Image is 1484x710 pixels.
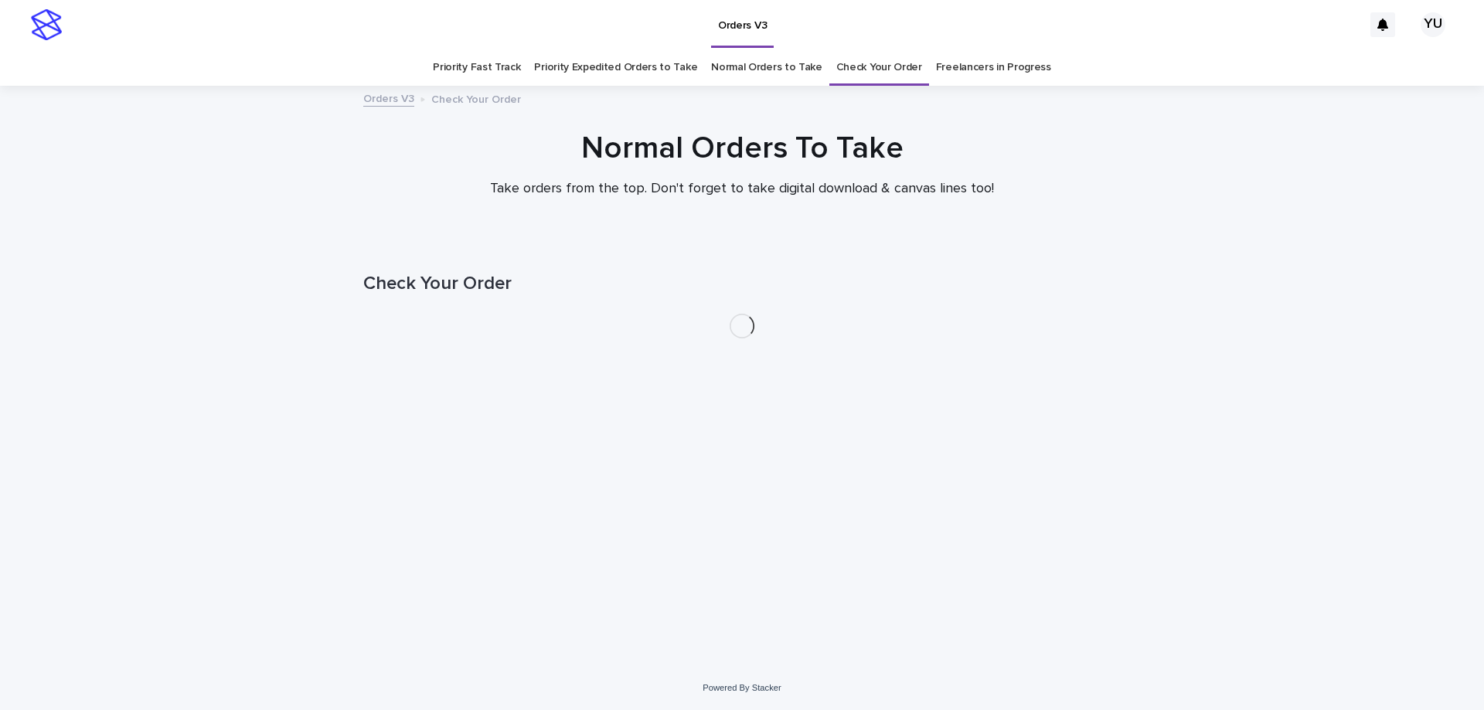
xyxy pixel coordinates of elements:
[31,9,62,40] img: stacker-logo-s-only.png
[363,89,414,107] a: Orders V3
[703,683,781,692] a: Powered By Stacker
[1421,12,1445,37] div: YU
[433,181,1051,198] p: Take orders from the top. Don't forget to take digital download & canvas lines too!
[363,273,1121,295] h1: Check Your Order
[936,49,1051,86] a: Freelancers in Progress
[534,49,697,86] a: Priority Expedited Orders to Take
[431,90,521,107] p: Check Your Order
[363,130,1121,167] h1: Normal Orders To Take
[711,49,822,86] a: Normal Orders to Take
[836,49,922,86] a: Check Your Order
[433,49,520,86] a: Priority Fast Track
